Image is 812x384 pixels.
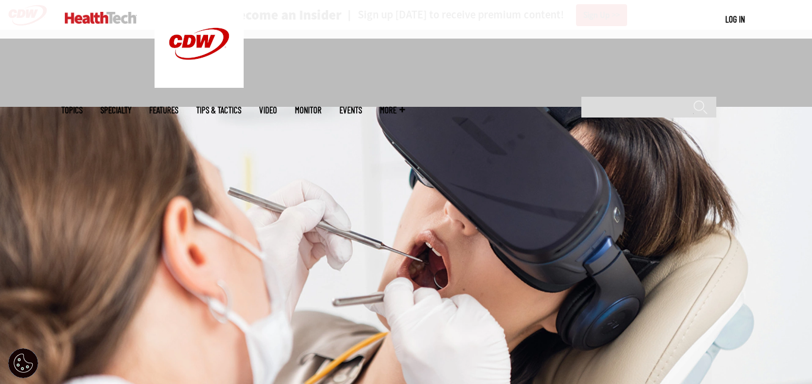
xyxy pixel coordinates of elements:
[149,106,178,115] a: Features
[8,348,38,378] button: Open Preferences
[61,106,83,115] span: Topics
[8,348,38,378] div: Cookie Settings
[100,106,131,115] span: Specialty
[65,12,137,24] img: Home
[295,106,322,115] a: MonITor
[259,106,277,115] a: Video
[380,106,405,115] span: More
[155,78,244,91] a: CDW
[196,106,241,115] a: Tips & Tactics
[725,14,745,24] a: Log in
[339,106,362,115] a: Events
[725,13,745,26] div: User menu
